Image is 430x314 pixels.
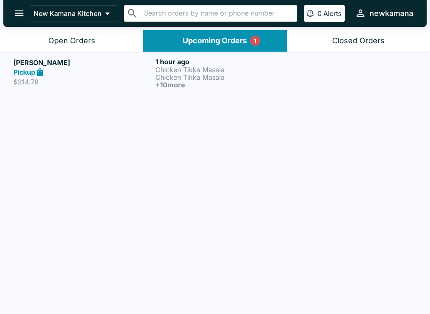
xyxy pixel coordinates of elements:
[370,8,413,18] div: newkamana
[8,3,30,24] button: open drawer
[155,66,294,73] p: Chicken Tikka Masala
[323,9,341,18] p: Alerts
[13,68,35,76] strong: Pickup
[332,36,385,46] div: Closed Orders
[155,81,294,89] h6: + 10 more
[48,36,95,46] div: Open Orders
[155,73,294,81] p: Chicken Tikka Masala
[30,5,117,21] button: New Kamana Kitchen
[183,36,247,46] div: Upcoming Orders
[351,4,417,22] button: newkamana
[34,9,102,18] p: New Kamana Kitchen
[254,37,257,45] p: 1
[13,78,152,86] p: $314.78
[13,58,152,68] h5: [PERSON_NAME]
[317,9,322,18] p: 0
[155,58,294,66] h6: 1 hour ago
[142,8,294,19] input: Search orders by name or phone number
